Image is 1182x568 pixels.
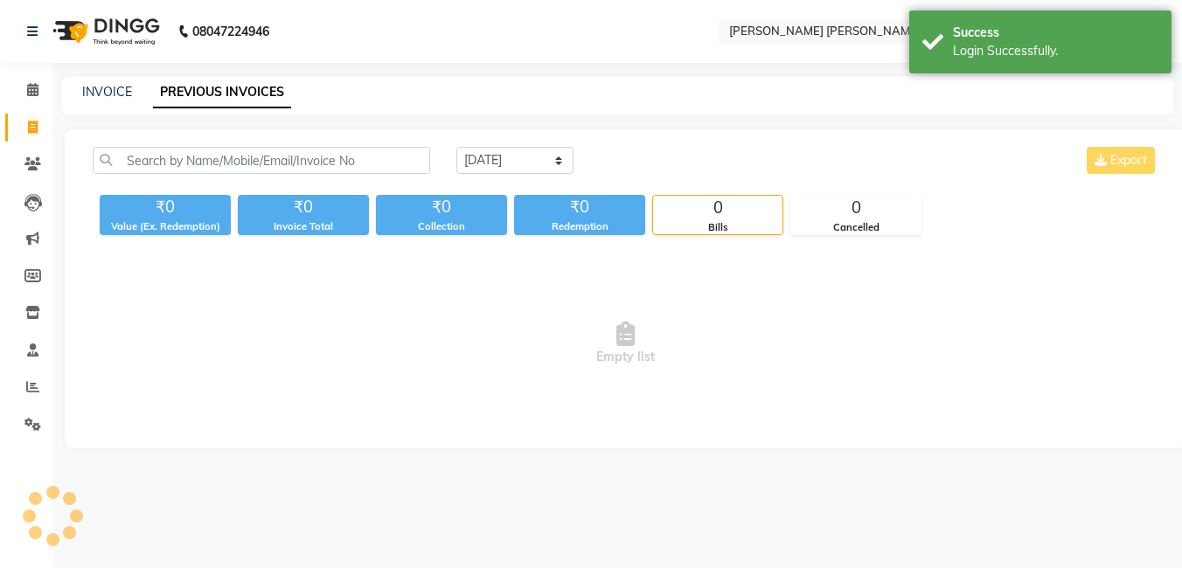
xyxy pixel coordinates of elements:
div: Invoice Total [238,219,369,234]
div: Bills [653,220,782,235]
div: 0 [791,196,921,220]
div: Success [953,24,1158,42]
div: ₹0 [100,195,231,219]
img: logo [45,7,164,56]
span: Empty list [93,256,1158,431]
a: PREVIOUS INVOICES [153,77,291,108]
div: Collection [376,219,507,234]
div: ₹0 [514,195,645,219]
b: 08047224946 [192,7,269,56]
div: Redemption [514,219,645,234]
input: Search by Name/Mobile/Email/Invoice No [93,147,430,174]
div: ₹0 [238,195,369,219]
div: 0 [653,196,782,220]
a: INVOICE [82,84,132,100]
div: Login Successfully. [953,42,1158,60]
div: Value (Ex. Redemption) [100,219,231,234]
div: Cancelled [791,220,921,235]
div: ₹0 [376,195,507,219]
